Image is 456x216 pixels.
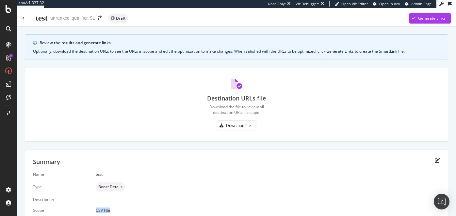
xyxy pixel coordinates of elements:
span: Open Viz Editor [341,1,368,6]
span: Boost Details [98,185,122,189]
div: Generate Links [418,15,446,21]
div: test [96,171,440,177]
span: Draft [116,16,125,20]
img: svg%3e [231,79,242,89]
div: edit [435,158,440,163]
div: Summary [33,158,60,166]
div: unranked_qualifier_SL [50,15,95,21]
div: Optionally, download the destination URLs to see the URLs in scope and edit the optimization to m... [33,48,440,54]
div: ReadOnly: [268,1,286,7]
div: neutral label [96,182,125,191]
button: Download file [217,120,256,131]
button: Generate Links [409,13,451,24]
div: Scope [33,207,85,213]
div: arrow-right-arrow-left [98,16,102,20]
span: Admin Page [411,1,432,6]
div: Name [33,171,85,177]
a: Admin Page [405,1,432,7]
a: Open in dev [373,1,400,7]
div: test [36,13,48,23]
div: Destination URLs file [207,94,266,103]
span: Open in dev [379,1,400,6]
div: neutral label [108,14,128,23]
div: CSV File [96,207,440,213]
a: Click to go back [22,16,25,20]
div: Open Intercom Messenger [434,194,449,209]
div: Review the results and generate links [40,40,440,46]
div: Viz Debugger: [296,1,319,7]
div: info banner [25,34,448,60]
a: Open Viz Editor [335,1,368,7]
div: Type [33,184,85,189]
div: Description [33,197,85,202]
div: Download the file to review all destination URLs in scope. [204,104,269,115]
div: Download file [226,123,251,128]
